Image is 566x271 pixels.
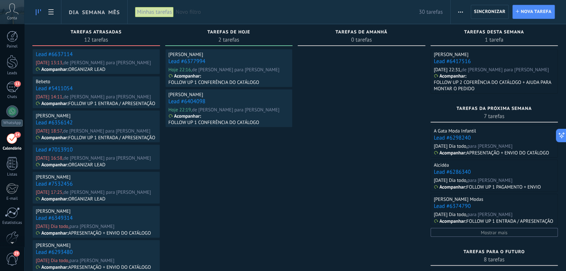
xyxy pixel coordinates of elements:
div: para [PERSON_NAME] [69,223,114,229]
div: [DATE] 14:11, [36,94,64,100]
div: : [36,162,68,168]
div: : [434,150,467,156]
div: Hoje 22:19, [169,107,192,113]
div: para [PERSON_NAME] [69,257,114,264]
a: Quadro de tarefas [32,5,45,19]
span: 30 tarefas [419,9,442,16]
div: Tarefas atrasadas [36,30,156,36]
div: de [PERSON_NAME] para [PERSON_NAME] [64,155,151,161]
div: [PERSON_NAME] [36,112,70,119]
span: Tarefas atrasadas [71,30,122,35]
div: Tarefas para o futuro [434,249,554,256]
p: Acompanhar [41,101,67,107]
div: [PERSON_NAME] [434,51,469,58]
div: de [PERSON_NAME] para [PERSON_NAME] [64,59,151,66]
div: Leads [1,71,23,76]
div: : [36,135,68,141]
p: Acompanhar [439,218,465,224]
div: de [PERSON_NAME] para [PERSON_NAME] [63,128,150,134]
span: Novo filtro [176,9,419,16]
div: Tarefas da próxima semana [434,106,554,112]
p: FOLLOW UP 1 CONFERÊNCIA DO CATÁLOGO [169,119,259,125]
div: [DATE] Dia todo, [36,223,69,229]
div: [DATE] Dia todo, [434,143,467,149]
div: para [PERSON_NAME] [467,177,512,183]
a: Lead #6298240 [434,134,471,141]
p: Acompanhar [41,162,67,168]
p: Acompanhar [41,230,67,236]
button: Mais [455,5,466,19]
div: [DATE] 16:58, [36,155,64,161]
a: Lead #6404098 [169,98,205,105]
p: FOLLOW UP 1 CONFERÊNCIA DO CATÁLOGO [169,79,259,85]
p: Acompanhar [41,135,67,141]
button: Sincronizar [471,5,509,19]
div: Bebeto [36,78,50,85]
div: [DATE] Dia todo, [36,257,69,264]
div: para [PERSON_NAME] [467,143,512,149]
span: Tarefas de amanhã [335,30,387,35]
button: Nova tarefa [512,5,555,19]
span: 7 tarefas [434,112,554,120]
span: Tarefas da próxima semana [457,106,532,111]
div: : [169,73,201,79]
p: ORGANIZAR LEAD [68,161,106,168]
p: FOLLOW UP 1 PAGAMENTO + ENVIO [466,184,541,190]
a: Lead #6286340 [434,169,471,176]
a: Lead #5411054 [36,85,73,92]
div: [PERSON_NAME] [169,91,203,98]
p: Acompanhar [174,113,200,119]
a: Lead #6293480 [36,249,73,256]
p: Acompanhar [41,264,67,270]
a: Lead #6377994 [169,58,205,65]
span: 2 tarefas [169,36,289,43]
div: Estatísticas [1,221,23,225]
div: : [434,184,467,190]
div: Tarefas de hoje [169,30,289,36]
div: WhatsApp [1,120,23,127]
div: [DATE] 17:25, [36,189,64,195]
div: Tarefas desta semana [434,30,554,36]
div: : [36,101,68,107]
p: Acompanhar [439,150,465,156]
div: Painel [1,44,23,49]
div: [DATE] 22:31, [434,66,462,73]
div: Hoje 22:16, [169,66,192,73]
div: de [PERSON_NAME] para [PERSON_NAME] [192,66,279,73]
p: FOLLOW UP 1 ENTRADA / APRESENTAÇÃO [68,100,155,107]
a: Lead #6417516 [434,58,471,65]
div: [PERSON_NAME] [36,242,70,248]
div: Listas [1,172,23,177]
div: de [PERSON_NAME] para [PERSON_NAME] [192,107,279,113]
div: Tarefas de amanhã [301,30,422,36]
div: : [36,264,68,270]
a: Lead #6349314 [36,215,73,222]
div: [PERSON_NAME] [169,51,203,58]
p: APRESENTAÇÃO + ENVIO DO CATÁLOGO [466,150,549,156]
span: 14 [14,132,20,138]
span: 29 [13,251,20,257]
div: [DATE] 18:57, [36,128,63,134]
p: Acompanhar [439,73,465,79]
div: [DATE] 13:13, [36,59,64,66]
div: [DATE] Dia todo, [434,211,467,218]
div: [DATE] Dia todo, [434,177,467,183]
span: Mostrar mais [481,229,508,236]
span: Tarefas de hoje [207,30,250,35]
div: [PERSON_NAME] Modas [434,196,483,202]
p: APRESENTAÇÃO + ENVIO DO CATÁLOGO [68,264,151,270]
span: Tarefas para o futuro [463,249,525,255]
div: : [169,113,201,119]
p: Acompanhar [41,66,67,72]
span: Tarefas desta semana [464,30,524,35]
div: [PERSON_NAME] [36,208,70,214]
span: 0 tarefas [301,36,422,43]
p: FOLLOW UP 1 ENTRADA / APRESENTAÇÃO [466,218,553,224]
p: ORGANIZAR LEAD [68,196,106,202]
div: de [PERSON_NAME] para [PERSON_NAME] [64,189,151,195]
div: [PERSON_NAME] [36,174,70,180]
a: Lead #7013910 [36,146,73,153]
div: E-mail [1,196,23,201]
div: : [36,230,68,236]
p: Acompanhar [174,73,200,79]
